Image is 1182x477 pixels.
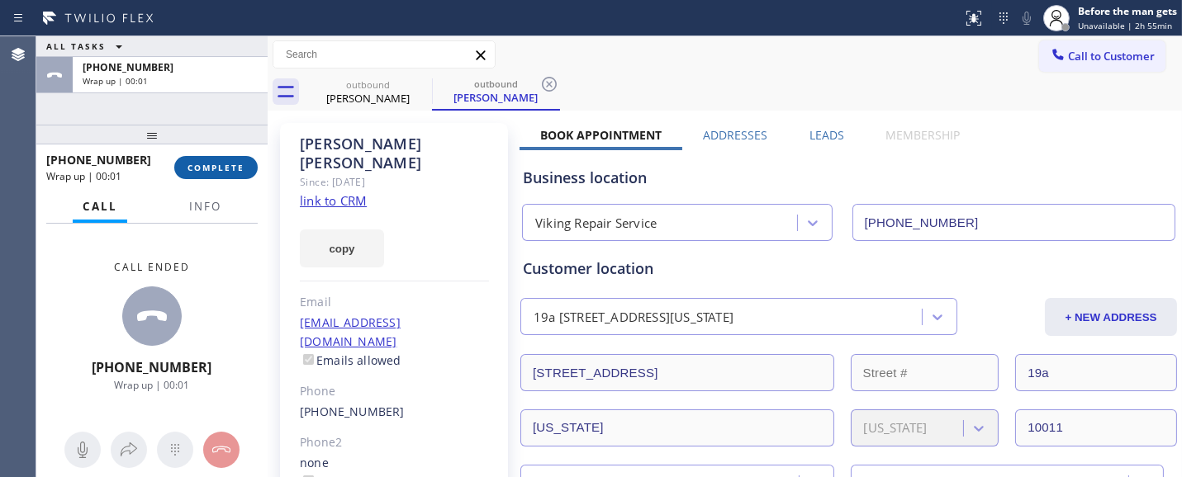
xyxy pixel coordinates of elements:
input: Search [273,41,495,68]
font: Emails allowed [316,352,401,368]
font: + NEW ADDRESS [1066,311,1157,324]
a: [PHONE_NUMBER] [300,404,405,419]
a: link to CRM [300,192,367,209]
input: ZIP [1015,409,1177,446]
input: Address [520,354,834,391]
font: [PHONE_NUMBER] [46,152,151,168]
button: ALL TASKS [36,36,139,56]
font: outbound [474,78,518,90]
font: Since: [DATE] [300,175,365,189]
font: [PERSON_NAME] [326,91,410,106]
font: Call [83,199,117,214]
input: City [520,409,834,446]
font: outbound [346,78,390,91]
button: + NEW ADDRESS [1045,298,1177,336]
button: Hang up [203,432,240,468]
button: Open dialpad [157,432,193,468]
button: Call [73,191,127,223]
button: Call to Customer [1039,40,1165,72]
font: Business location [523,168,647,187]
span: Unavailable | 2h 55min [1078,20,1172,31]
button: Open directory [111,432,147,468]
div: Paula Carrico [434,73,558,109]
a: [EMAIL_ADDRESS][DOMAIN_NAME] [300,314,401,349]
span: Wrap up | 00:01 [115,378,190,392]
font: Before the man gets [1078,4,1177,18]
font: Phone [300,383,335,399]
font: Addresses [703,127,767,143]
font: Viking Repair Service [535,215,657,231]
button: Info [179,191,231,223]
font: Membership [885,127,960,143]
font: [PHONE_NUMBER] [93,358,212,376]
font: copy [329,243,354,255]
font: [PERSON_NAME] [454,90,539,105]
input: Emails allowed [303,354,314,365]
input: Street # [851,354,999,391]
font: Customer location [523,258,653,278]
span: [PHONE_NUMBER] [83,60,173,74]
button: COMPLETE [174,156,258,179]
font: Email [300,294,331,309]
span: Call to Customer [1068,49,1155,64]
button: copy [300,229,384,267]
font: ALL TASKS [46,40,106,52]
font: Info [189,199,221,214]
span: Wrap up | 00:01 [46,169,121,183]
font: Phone2 [300,434,342,450]
font: Leads [809,127,844,143]
font: Book Appointment [540,127,662,143]
button: Mute [64,432,101,468]
input: Apt. # [1015,354,1177,391]
font: 19a [STREET_ADDRESS][US_STATE] [534,309,733,325]
font: Call ended [114,260,190,274]
font: COMPLETE [188,162,244,173]
input: Phone Number [852,204,1176,241]
div: [PERSON_NAME] [PERSON_NAME] [300,135,489,172]
font: none [300,455,329,470]
span: Wrap up | 00:01 [83,75,148,87]
button: Mute [1015,7,1038,30]
div: Paula Carrico [306,73,430,111]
